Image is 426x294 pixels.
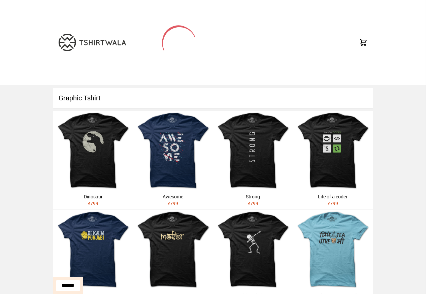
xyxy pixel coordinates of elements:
[59,34,126,51] img: TW-LOGO-400-104.png
[53,111,133,191] img: dinosaur.jpg
[53,88,373,108] h1: Graphic Tshirt
[168,201,178,206] span: ₹ 799
[136,193,210,200] div: Awesome
[53,111,133,209] a: Dinosaur₹799
[328,201,338,206] span: ₹ 799
[293,111,373,209] a: Life of a coder₹799
[133,210,213,290] img: motor.jpg
[53,210,133,290] img: shera-di-kaum-punjabi-1.jpg
[213,111,293,191] img: strong.jpg
[296,193,370,200] div: Life of a coder
[56,193,130,200] div: Dinosaur
[293,210,373,290] img: jithe-tea-uthe-me.jpg
[88,201,98,206] span: ₹ 799
[133,111,213,191] img: awesome.jpg
[133,111,213,209] a: Awesome₹799
[213,111,293,209] a: Strong₹799
[293,111,373,191] img: life-of-a-coder.jpg
[213,210,293,290] img: skeleton-dabbing.jpg
[248,201,258,206] span: ₹ 799
[216,193,290,200] div: Strong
